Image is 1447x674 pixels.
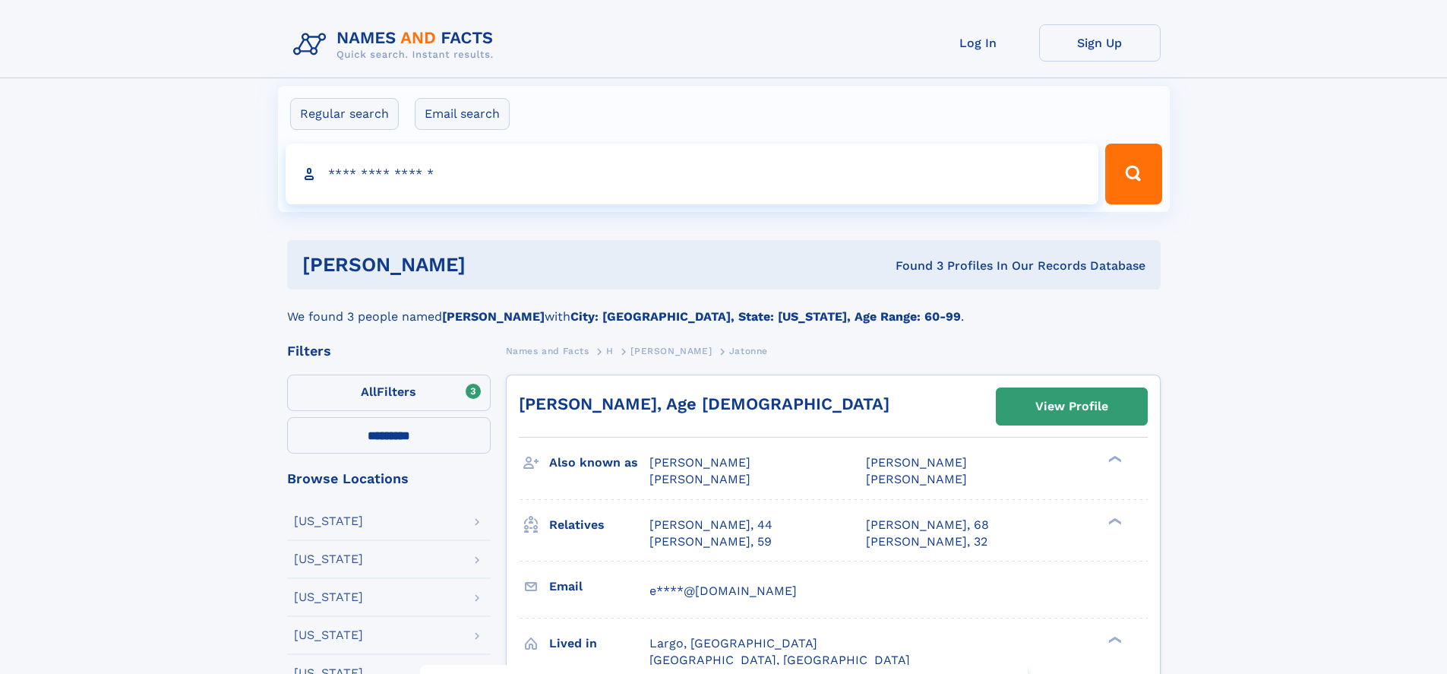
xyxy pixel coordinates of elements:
a: [PERSON_NAME], 44 [649,517,772,533]
div: Browse Locations [287,472,491,486]
a: Names and Facts [506,341,589,360]
label: Email search [415,98,510,130]
span: [PERSON_NAME] [649,472,750,486]
label: Filters [287,375,491,411]
a: Sign Up [1039,24,1161,62]
span: [PERSON_NAME] [630,346,712,356]
div: [US_STATE] [294,629,363,641]
div: ❯ [1104,634,1123,644]
a: [PERSON_NAME], Age [DEMOGRAPHIC_DATA] [519,394,889,413]
div: [US_STATE] [294,553,363,565]
a: [PERSON_NAME], 59 [649,533,772,550]
div: ❯ [1104,454,1123,464]
div: [US_STATE] [294,591,363,603]
img: Logo Names and Facts [287,24,506,65]
b: [PERSON_NAME] [442,309,545,324]
h3: Email [549,574,649,600]
input: search input [286,144,1099,204]
div: ❯ [1104,516,1123,526]
span: Largo, [GEOGRAPHIC_DATA] [649,636,817,650]
div: View Profile [1035,389,1108,424]
a: [PERSON_NAME], 32 [866,533,987,550]
h3: Lived in [549,631,649,657]
a: [PERSON_NAME], 68 [866,517,989,533]
span: [PERSON_NAME] [866,455,967,470]
h3: Also known as [549,450,649,476]
a: Log In [918,24,1039,62]
div: [US_STATE] [294,515,363,527]
span: [GEOGRAPHIC_DATA], [GEOGRAPHIC_DATA] [649,653,910,667]
a: H [606,341,614,360]
span: Jatonne [729,346,768,356]
span: All [361,384,377,399]
div: Found 3 Profiles In Our Records Database [681,258,1145,274]
a: [PERSON_NAME] [630,341,712,360]
h3: Relatives [549,512,649,538]
span: [PERSON_NAME] [866,472,967,486]
b: City: [GEOGRAPHIC_DATA], State: [US_STATE], Age Range: 60-99 [570,309,961,324]
span: H [606,346,614,356]
a: View Profile [997,388,1147,425]
div: Filters [287,344,491,358]
button: Search Button [1105,144,1161,204]
div: We found 3 people named with . [287,290,1161,326]
h1: [PERSON_NAME] [302,255,681,274]
label: Regular search [290,98,399,130]
span: [PERSON_NAME] [649,455,750,470]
